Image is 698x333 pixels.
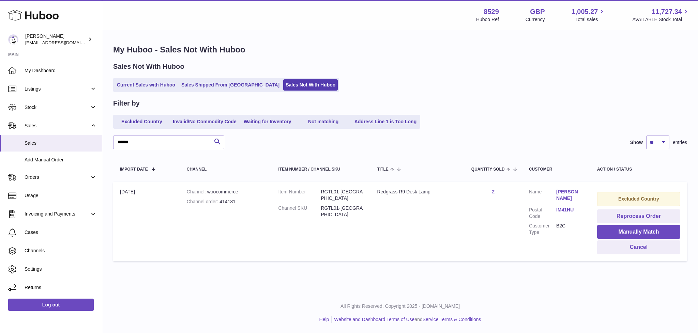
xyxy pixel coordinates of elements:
a: Sales Shipped From [GEOGRAPHIC_DATA] [179,79,282,91]
li: and [332,316,481,323]
span: Total sales [575,16,606,23]
strong: Channel [187,189,207,194]
div: Huboo Ref [476,16,499,23]
label: Show [630,139,643,146]
a: Log out [8,299,94,311]
a: 2 [492,189,495,194]
div: [PERSON_NAME] [25,33,87,46]
dd: RGTL01-[GEOGRAPHIC_DATA] [321,205,363,218]
dt: Name [529,189,556,203]
span: Stock [25,104,90,111]
div: Action / Status [597,167,680,172]
div: Item Number / Channel SKU [278,167,363,172]
h2: Filter by [113,99,140,108]
img: admin@redgrass.ch [8,34,18,45]
a: 1,005.27 Total sales [572,7,606,23]
span: Cases [25,229,97,236]
a: Website and Dashboard Terms of Use [334,317,414,322]
div: Customer [529,167,583,172]
h1: My Huboo - Sales Not With Huboo [113,44,687,55]
span: Sales [25,140,97,146]
button: Manually Match [597,225,680,239]
a: Excluded Country [115,116,169,127]
span: Add Manual Order [25,157,97,163]
span: Channels [25,248,97,254]
strong: 8529 [484,7,499,16]
div: woocommerce [187,189,265,195]
a: Address Line 1 is Too Long [352,116,419,127]
a: 11,727.34 AVAILABLE Stock Total [632,7,690,23]
span: Usage [25,192,97,199]
span: Quantity Sold [471,167,505,172]
dt: Customer Type [529,223,556,236]
dt: Item Number [278,189,321,202]
div: Currency [526,16,545,23]
span: [EMAIL_ADDRESS][DOMAIN_NAME] [25,40,100,45]
a: Sales Not With Huboo [283,79,338,91]
a: [PERSON_NAME] [556,189,583,202]
button: Reprocess Order [597,209,680,223]
dt: Channel SKU [278,205,321,218]
div: 414181 [187,199,265,205]
strong: Excluded Country [618,196,659,202]
strong: GBP [530,7,545,16]
a: Service Terms & Conditions [423,317,481,322]
span: Listings [25,86,90,92]
dd: RGTL01-[GEOGRAPHIC_DATA] [321,189,363,202]
span: Title [377,167,388,172]
span: 11,727.34 [652,7,682,16]
a: IM41HU [556,207,583,213]
span: My Dashboard [25,67,97,74]
a: Invalid/No Commodity Code [170,116,239,127]
a: Help [319,317,329,322]
span: Settings [25,266,97,272]
a: Current Sales with Huboo [115,79,178,91]
p: All Rights Reserved. Copyright 2025 - [DOMAIN_NAME] [108,303,693,310]
dd: B2C [556,223,583,236]
span: 1,005.27 [572,7,598,16]
span: Invoicing and Payments [25,211,90,217]
span: Import date [120,167,148,172]
span: entries [673,139,687,146]
div: Channel [187,167,265,172]
td: [DATE] [113,182,180,261]
strong: Channel order [187,199,220,204]
a: Waiting for Inventory [240,116,295,127]
div: Redgrass R9 Desk Lamp [377,189,457,195]
a: Not matching [296,116,351,127]
dt: Postal Code [529,207,556,220]
span: AVAILABLE Stock Total [632,16,690,23]
h2: Sales Not With Huboo [113,62,184,71]
span: Sales [25,123,90,129]
span: Orders [25,174,90,180]
span: Returns [25,284,97,291]
button: Cancel [597,240,680,254]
